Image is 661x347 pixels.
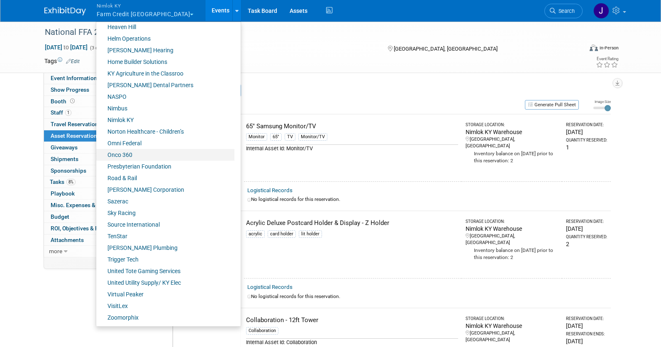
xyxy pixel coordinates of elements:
[96,68,234,79] a: KY Agriculture in the Classroo
[44,96,130,107] a: Booth
[246,338,458,346] div: Internal Asset Id: Collaboration
[246,122,458,131] div: 65" Samsung Monitor/TV
[96,288,234,300] a: Virtual Peaker
[66,179,76,185] span: 8%
[566,331,607,337] div: Reservation Ends:
[66,59,80,64] a: Edit
[246,219,458,227] div: Acrylic Deluxe Postcard Holder & Display - Z Holder
[96,103,234,114] a: Nimbus
[96,230,234,242] a: TenStar
[96,44,234,56] a: [PERSON_NAME] Hearing
[44,200,130,211] a: Misc. Expenses & Credits
[566,225,607,233] div: [DATE]
[466,233,559,246] div: [GEOGRAPHIC_DATA], [GEOGRAPHIC_DATA]
[247,187,293,193] a: Logistical Records
[96,195,234,207] a: Sazerac
[96,242,234,254] a: [PERSON_NAME] Plumbing
[44,235,130,246] a: Attachments
[44,142,130,153] a: Giveaways
[96,265,234,277] a: United Tote Gaming Services
[51,132,110,139] span: Asset Reservations
[51,190,75,197] span: Playbook
[42,25,570,40] div: National FFA 2025
[51,86,89,93] span: Show Progress
[299,230,322,238] div: lit holder
[466,330,559,343] div: [GEOGRAPHIC_DATA], [GEOGRAPHIC_DATA]
[599,45,619,51] div: In-Person
[298,133,327,141] div: Monitor/TV
[285,133,295,141] div: TV
[566,137,607,143] div: Quantity Reserved:
[566,128,607,136] div: [DATE]
[466,225,559,233] div: Nimlok KY Warehouse
[51,156,78,162] span: Shipments
[68,98,76,104] span: Booth not reserved yet
[466,322,559,330] div: Nimlok KY Warehouse
[593,99,611,104] div: Image Size
[466,149,559,164] div: Inventory balance on [DATE] prior to this reservation: 2
[51,202,115,208] span: Misc. Expenses & Credits
[44,165,130,176] a: Sponsorships
[466,246,559,261] div: Inventory balance on [DATE] prior to this reservation: 2
[44,246,130,257] a: more
[51,98,76,105] span: Booth
[96,300,234,312] a: VisitLex
[246,230,265,238] div: acrylic
[44,188,130,199] a: Playbook
[44,57,80,65] td: Tags
[270,133,282,141] div: 65"
[534,43,619,56] div: Event Format
[51,213,69,220] span: Budget
[96,254,234,265] a: Trigger Tech
[62,44,70,51] span: to
[96,91,234,103] a: NASPO
[247,284,293,290] a: Logistical Records
[593,3,609,19] img: Jamie Dunn
[96,184,234,195] a: [PERSON_NAME] Corporation
[96,21,234,33] a: Heaven Hill
[96,149,234,161] a: Onco 360
[96,161,234,172] a: Presbyterian Foundation
[89,45,107,51] span: (3 days)
[246,133,267,141] div: Monitor
[247,293,607,300] div: No logistical records for this reservation.
[590,44,598,51] img: Format-Inperson.png
[50,178,76,185] span: Tasks
[51,121,101,127] span: Travel Reservations
[96,126,234,137] a: Norton Healthcare - Children’s
[566,234,607,240] div: Quantity Reserved:
[96,79,234,91] a: [PERSON_NAME] Dental Partners
[44,130,130,142] a: Asset Reservations37
[96,114,234,126] a: Nimlok KY
[96,277,234,288] a: United Utility Supply/ KY Elec
[96,172,234,184] a: Road & Rail
[96,137,234,149] a: Omni Federal
[246,327,278,335] div: Collaboration
[96,56,234,68] a: Home Builder Solutions
[51,144,78,151] span: Giveaways
[44,44,88,51] span: [DATE] [DATE]
[544,4,583,18] a: Search
[466,316,559,322] div: Storage Location:
[44,119,130,130] a: Travel Reservations
[44,73,130,84] a: Event Information
[246,316,458,325] div: Collaboration - 12ft Tower
[97,1,194,10] span: Nimlok KY
[466,136,559,149] div: [GEOGRAPHIC_DATA], [GEOGRAPHIC_DATA]
[268,230,296,238] div: card holder
[96,207,234,219] a: Sky Racing
[44,7,86,15] img: ExhibitDay
[246,144,458,152] div: Internal Asset Id: Monitor/TV
[49,248,62,254] span: more
[51,75,97,81] span: Event Information
[65,110,71,116] span: 1
[44,154,130,165] a: Shipments
[44,211,130,222] a: Budget
[566,122,607,128] div: Reservation Date:
[51,225,106,232] span: ROI, Objectives & ROO
[96,219,234,230] a: Source International
[566,337,607,345] div: [DATE]
[556,8,575,14] span: Search
[566,316,607,322] div: Reservation Date:
[247,196,607,203] div: No logistical records for this reservation.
